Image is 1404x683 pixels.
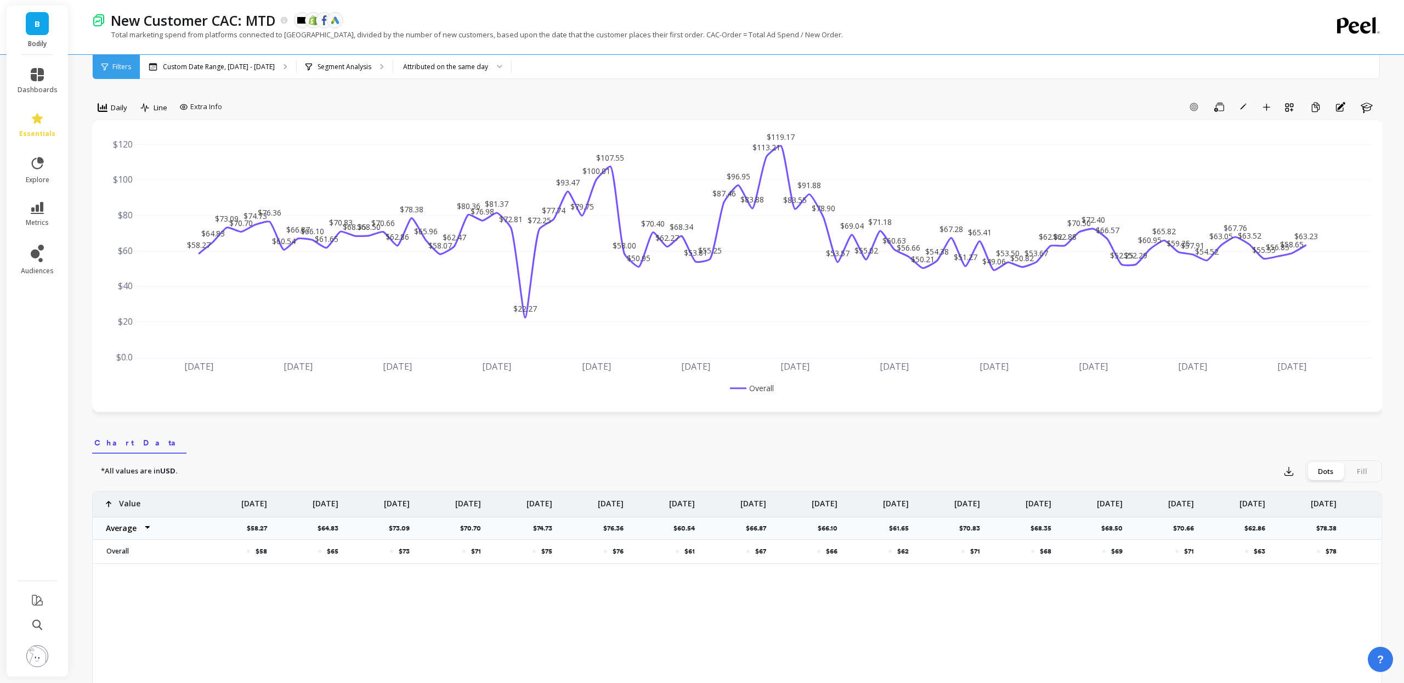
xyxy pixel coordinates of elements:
[256,547,267,556] p: $58
[1026,492,1051,509] p: [DATE]
[970,547,980,556] p: $71
[897,547,909,556] p: $62
[1173,524,1201,533] p: $70.66
[101,466,178,477] p: *All values are in
[818,524,844,533] p: $66.10
[399,547,410,556] p: $73
[21,267,54,275] span: audiences
[460,524,488,533] p: $70.70
[1326,547,1337,556] p: $78
[746,524,773,533] p: $66.87
[1040,547,1051,556] p: $68
[1344,462,1380,480] div: Fill
[308,15,318,25] img: api.shopify.svg
[883,492,909,509] p: [DATE]
[1244,524,1272,533] p: $62.86
[384,492,410,509] p: [DATE]
[603,524,630,533] p: $76.36
[812,492,837,509] p: [DATE]
[247,524,274,533] p: $58.27
[318,63,371,71] p: Segment Analysis
[241,492,267,509] p: [DATE]
[94,437,184,448] span: Chart Data
[327,547,338,556] p: $65
[889,524,915,533] p: $61.65
[826,547,837,556] p: $66
[35,18,40,30] span: B
[1377,652,1384,667] span: ?
[18,86,58,94] span: dashboards
[1254,547,1265,556] p: $63
[403,61,488,72] div: Attributed on the same day
[318,524,345,533] p: $64.83
[92,14,105,27] img: header icon
[533,524,559,533] p: $74.73
[389,524,416,533] p: $73.09
[471,547,481,556] p: $71
[455,492,481,509] p: [DATE]
[684,547,695,556] p: $61
[297,17,307,24] img: api.klaviyo.svg
[1111,547,1123,556] p: $69
[959,524,987,533] p: $70.83
[1101,524,1129,533] p: $68.50
[119,492,140,509] p: Value
[1184,547,1194,556] p: $71
[1307,462,1344,480] div: Dots
[26,218,49,227] span: metrics
[673,524,701,533] p: $60.54
[190,101,222,112] span: Extra Info
[1316,524,1343,533] p: $78.38
[669,492,695,509] p: [DATE]
[111,11,276,30] p: New Customer CAC: MTD
[740,492,766,509] p: [DATE]
[163,63,275,71] p: Custom Date Range, [DATE] - [DATE]
[313,492,338,509] p: [DATE]
[111,103,127,113] span: Daily
[1031,524,1058,533] p: $68.35
[19,129,55,138] span: essentials
[541,547,552,556] p: $75
[319,15,329,25] img: api.fb.svg
[26,645,48,667] img: profile picture
[92,428,1382,454] nav: Tabs
[755,547,766,556] p: $67
[1239,492,1265,509] p: [DATE]
[100,547,196,556] p: Overall
[1168,492,1194,509] p: [DATE]
[613,547,624,556] p: $76
[598,492,624,509] p: [DATE]
[112,63,131,71] span: Filters
[160,466,178,476] strong: USD.
[1311,492,1337,509] p: [DATE]
[1097,492,1123,509] p: [DATE]
[26,176,49,184] span: explore
[954,492,980,509] p: [DATE]
[330,15,340,25] img: api.google.svg
[154,103,167,113] span: Line
[1368,647,1393,672] button: ?
[18,39,58,48] p: Bodily
[92,30,843,39] p: Total marketing spend from platforms connected to [GEOGRAPHIC_DATA], divided by the number of new...
[526,492,552,509] p: [DATE]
